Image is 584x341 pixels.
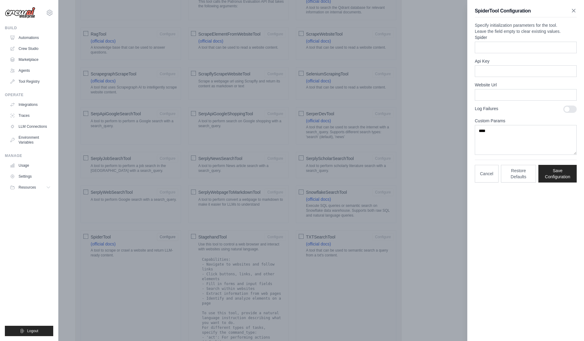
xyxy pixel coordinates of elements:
a: Automations [7,33,53,43]
p: Specify initialization parameters for the tool. Leave the field empty to clear existing values. [475,22,577,34]
button: Resources [7,183,53,192]
a: Traces [7,111,53,120]
div: Manage [5,153,53,158]
div: Operate [5,92,53,97]
img: Logo [5,7,35,19]
label: Custom Params [475,118,577,124]
a: Environment Variables [7,133,53,147]
label: Spider [475,34,577,40]
a: Integrations [7,100,53,110]
a: Usage [7,161,53,170]
a: Tool Registry [7,77,53,86]
a: LLM Connections [7,122,53,131]
label: Website Url [475,82,577,88]
button: Save Configuration [538,165,577,183]
button: Logout [5,326,53,336]
a: Crew Studio [7,44,53,54]
span: Logout [27,329,38,333]
h3: SpiderTool Configuration [475,7,531,15]
a: Marketplace [7,55,53,64]
div: Build [5,26,53,30]
button: Cancel [475,165,499,183]
label: Log Failures [475,106,558,112]
label: Api Key [475,58,577,64]
a: Settings [7,172,53,181]
span: Resources [19,185,36,190]
button: Restore Defaults [501,165,536,183]
a: Agents [7,66,53,75]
